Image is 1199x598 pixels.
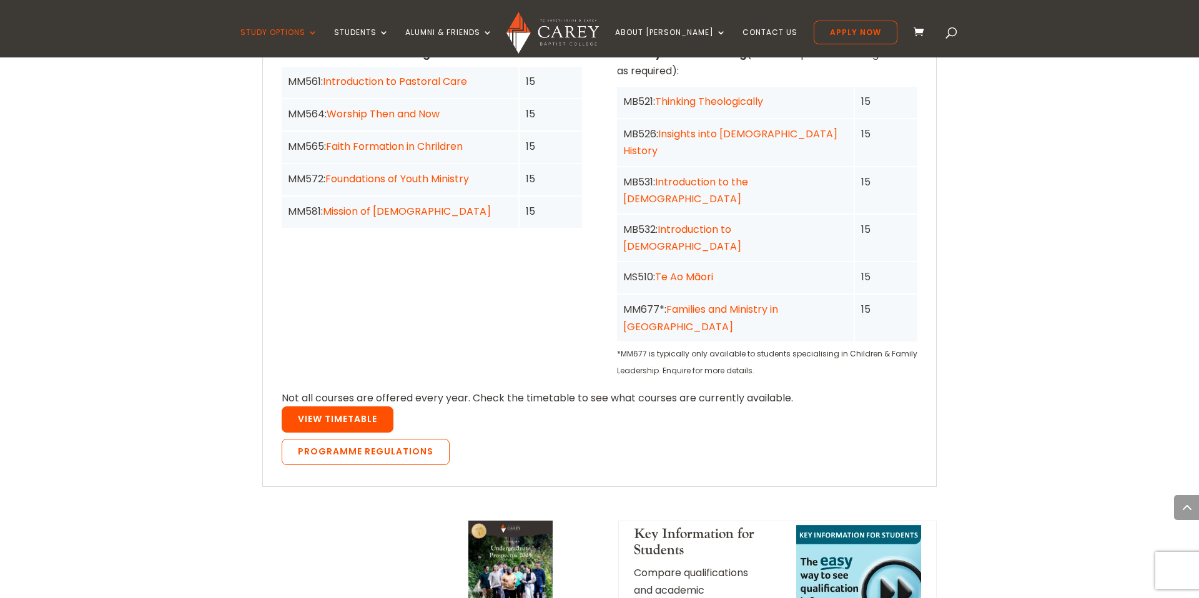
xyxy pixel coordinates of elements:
a: Introduction to the [DEMOGRAPHIC_DATA] [623,175,748,206]
div: 15 [526,105,576,122]
a: Te Ao Māori [655,270,713,284]
a: About [PERSON_NAME] [615,28,726,57]
h4: Key Information for Students [634,526,762,565]
p: *MM677 is typically only available to students specialising in Children & Family Leadership. Enqu... [617,345,917,379]
strong: one or more of the following: [282,47,433,61]
div: MM564: [288,105,512,122]
div: MM581: [288,203,512,220]
div: 15 [861,125,911,142]
div: 15 [526,170,576,187]
img: Carey Baptist College [506,12,598,54]
div: MB531: [623,174,847,207]
div: 15 [861,174,911,190]
a: Families and Ministry in [GEOGRAPHIC_DATA] [623,302,778,333]
a: Introduction to Pastoral Care [323,74,467,89]
a: Worship Then and Now [327,107,440,121]
a: View Timetable [282,406,393,433]
div: 15 [526,203,576,220]
a: Thinking Theologically [655,94,763,109]
strong: and any of the following [617,47,747,61]
p: (to make up the remaining credits as required): [617,46,917,79]
a: Apply Now [814,21,897,44]
a: Faith Formation in Chrildren [326,139,463,154]
a: Contact Us [743,28,797,57]
div: 15 [861,301,911,318]
a: Alumni & Friends [405,28,493,57]
div: 15 [861,221,911,238]
a: Study Options [240,28,318,57]
a: Insights into [DEMOGRAPHIC_DATA] History [623,127,837,158]
div: MM677*: [623,301,847,335]
a: Programme Regulations [282,439,450,465]
div: MM565: [288,138,512,155]
a: Students [334,28,389,57]
div: 15 [861,268,911,285]
a: Introduction to [DEMOGRAPHIC_DATA] [623,222,741,253]
div: 15 [526,73,576,90]
div: 15 [526,138,576,155]
div: MB526: [623,125,847,159]
div: MB521: [623,93,847,110]
div: MM572: [288,170,512,187]
a: Foundations of Youth Ministry [325,172,469,186]
div: 15 [861,93,911,110]
p: Not all courses are offered every year. Check the timetable to see what courses are currently ava... [282,390,917,471]
div: MB532: [623,221,847,255]
div: MS510: [623,268,847,285]
a: Mission of [DEMOGRAPHIC_DATA] [323,204,491,218]
div: MM561: [288,73,512,90]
